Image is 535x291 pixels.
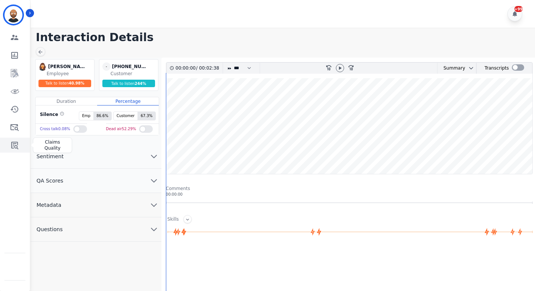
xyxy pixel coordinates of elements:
[102,62,111,71] span: -
[137,112,155,120] span: 67.3 %
[198,63,218,74] div: 00:02:38
[437,63,465,74] div: Summary
[167,216,179,223] div: Skills
[465,65,474,71] button: chevron down
[106,124,136,135] div: Dead air 52.29 %
[468,65,474,71] svg: chevron down
[35,97,97,105] div: Duration
[93,112,111,120] span: 86.6 %
[149,225,158,234] svg: chevron down
[38,111,64,120] div: Silence
[31,217,161,242] button: Questions chevron down
[4,6,22,24] img: Bordered avatar
[69,81,84,85] span: 40.98 %
[97,97,159,105] div: Percentage
[111,71,157,77] div: Customer
[149,200,158,209] svg: chevron down
[114,112,138,120] span: Customer
[514,6,523,12] div: +99
[176,63,221,74] div: /
[31,169,161,193] button: QA Scores chevron down
[112,62,149,71] div: [PHONE_NUMBER]
[31,226,69,233] span: Questions
[48,62,86,71] div: [PERSON_NAME]
[31,177,69,184] span: QA Scores
[38,80,92,87] div: Talk to listen
[31,153,69,160] span: Sentiment
[102,80,155,87] div: Talk to listen
[31,201,67,209] span: Metadata
[166,186,533,192] div: Comments
[47,71,93,77] div: Employee
[31,144,161,169] button: Sentiment chevron down
[79,112,93,120] span: Emp
[166,192,533,197] div: 00:00:00
[31,193,161,217] button: Metadata chevron down
[485,63,509,74] div: Transcripts
[149,152,158,161] svg: chevron down
[40,124,70,135] div: Cross talk 0.08 %
[134,82,146,86] span: 244 %
[176,63,196,74] div: 00:00:00
[36,31,535,44] h1: Interaction Details
[149,176,158,185] svg: chevron down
